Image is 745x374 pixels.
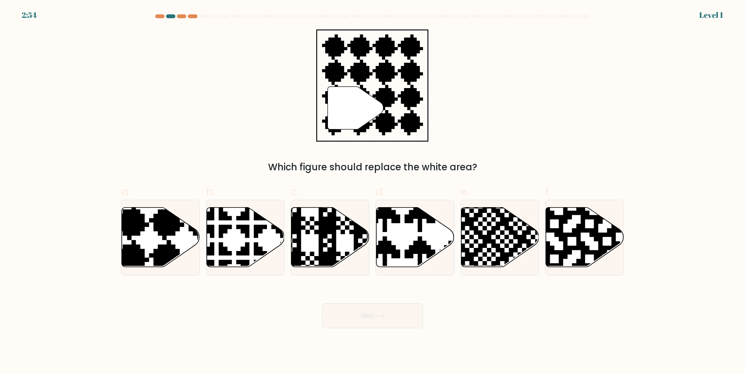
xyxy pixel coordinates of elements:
[461,184,469,199] span: e.
[699,9,723,21] div: Level 1
[545,184,551,199] span: f.
[22,9,37,21] div: 2:54
[291,184,299,199] span: c.
[322,303,423,328] button: Next
[126,160,619,174] div: Which figure should replace the white area?
[328,87,384,129] g: "
[206,184,215,199] span: b.
[121,184,130,199] span: a.
[376,184,385,199] span: d.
